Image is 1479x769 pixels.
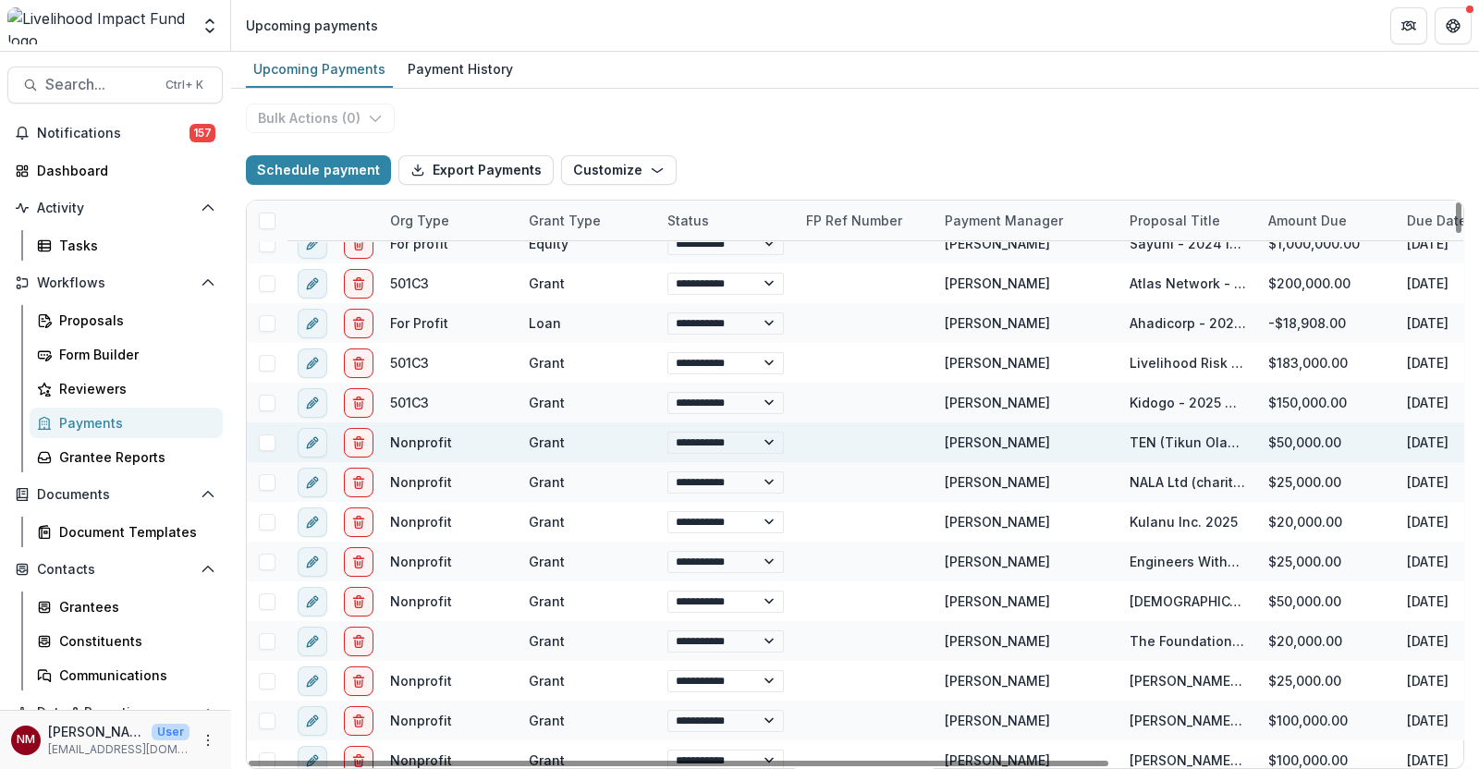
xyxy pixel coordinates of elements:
[945,313,1050,333] div: [PERSON_NAME]
[298,388,327,418] button: edit
[1130,393,1246,412] div: Kidogo - 2025 Grant
[37,275,193,291] span: Workflows
[30,660,223,690] a: Communications
[344,309,373,338] button: delete
[7,7,189,44] img: Livelihood Impact Fund logo
[37,705,193,721] span: Data & Reporting
[945,512,1050,531] div: [PERSON_NAME]
[30,373,223,404] a: Reviewers
[529,313,561,333] div: Loan
[1130,631,1246,651] div: The Foundation for Child Health and Mental Health in [GEOGRAPHIC_DATA] and [GEOGRAPHIC_DATA] 2025
[30,230,223,261] a: Tasks
[390,234,448,253] div: For profit
[945,393,1050,412] div: [PERSON_NAME]
[529,234,568,253] div: Equity
[45,76,154,93] span: Search...
[1130,234,1246,253] div: Sayuni - 2024 Investment
[1130,512,1238,531] div: Kulanu Inc. 2025
[298,627,327,656] button: edit
[529,353,565,372] div: Grant
[152,724,189,740] p: User
[344,348,373,378] button: delete
[390,671,452,690] div: Nonprofit
[344,428,373,458] button: delete
[162,75,207,95] div: Ctrl + K
[1257,201,1396,240] div: Amount Due
[37,487,193,503] span: Documents
[945,274,1050,293] div: [PERSON_NAME]
[344,587,373,616] button: delete
[197,7,223,44] button: Open entity switcher
[934,201,1118,240] div: Payment Manager
[390,274,429,293] div: 501C3
[1130,592,1246,611] div: [DEMOGRAPHIC_DATA] World Watch 2025
[1257,383,1396,422] div: $150,000.00
[529,592,565,611] div: Grant
[400,55,520,82] div: Payment History
[7,155,223,186] a: Dashboard
[1257,211,1358,230] div: Amount Due
[59,447,208,467] div: Grantee Reports
[1257,502,1396,542] div: $20,000.00
[529,631,565,651] div: Grant
[1257,581,1396,621] div: $50,000.00
[344,666,373,696] button: delete
[246,104,395,133] button: Bulk Actions (0)
[795,211,913,230] div: FP Ref Number
[298,507,327,537] button: edit
[30,408,223,438] a: Payments
[1257,343,1396,383] div: $183,000.00
[656,201,795,240] div: Status
[945,552,1050,571] div: [PERSON_NAME]
[59,665,208,685] div: Communications
[529,433,565,452] div: Grant
[1130,552,1246,571] div: Engineers Without Borders [GEOGRAPHIC_DATA]-2025
[1130,313,1246,333] div: Ahadicorp - 2024 Loan
[7,268,223,298] button: Open Workflows
[518,201,656,240] div: Grant Type
[298,587,327,616] button: edit
[390,393,429,412] div: 501C3
[7,698,223,727] button: Open Data & Reporting
[7,555,223,584] button: Open Contacts
[390,433,452,452] div: Nonprofit
[1257,462,1396,502] div: $25,000.00
[59,345,208,364] div: Form Builder
[529,711,565,730] div: Grant
[1118,201,1257,240] div: Proposal Title
[344,468,373,497] button: delete
[48,741,189,758] p: [EMAIL_ADDRESS][DOMAIN_NAME]
[518,211,612,230] div: Grant Type
[1130,433,1246,452] div: TEN (Tikun Olam Empowerment Network) 2025
[59,311,208,330] div: Proposals
[529,274,565,293] div: Grant
[945,631,1050,651] div: [PERSON_NAME]
[238,12,385,39] nav: breadcrumb
[945,433,1050,452] div: [PERSON_NAME]
[298,706,327,736] button: edit
[59,522,208,542] div: Document Templates
[1257,661,1396,701] div: $25,000.00
[390,552,452,571] div: Nonprofit
[561,155,677,185] button: Customize
[529,512,565,531] div: Grant
[37,562,193,578] span: Contacts
[398,155,554,185] button: Export Payments
[298,348,327,378] button: edit
[1435,7,1472,44] button: Get Help
[390,512,452,531] div: Nonprofit
[656,211,720,230] div: Status
[37,161,208,180] div: Dashboard
[344,229,373,259] button: delete
[344,627,373,656] button: delete
[7,193,223,223] button: Open Activity
[59,631,208,651] div: Constituents
[7,480,223,509] button: Open Documents
[59,597,208,616] div: Grantees
[529,552,565,571] div: Grant
[1257,542,1396,581] div: $25,000.00
[1130,353,1246,372] div: Livelihood Risk Pool Contribution 2024-27
[529,393,565,412] div: Grant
